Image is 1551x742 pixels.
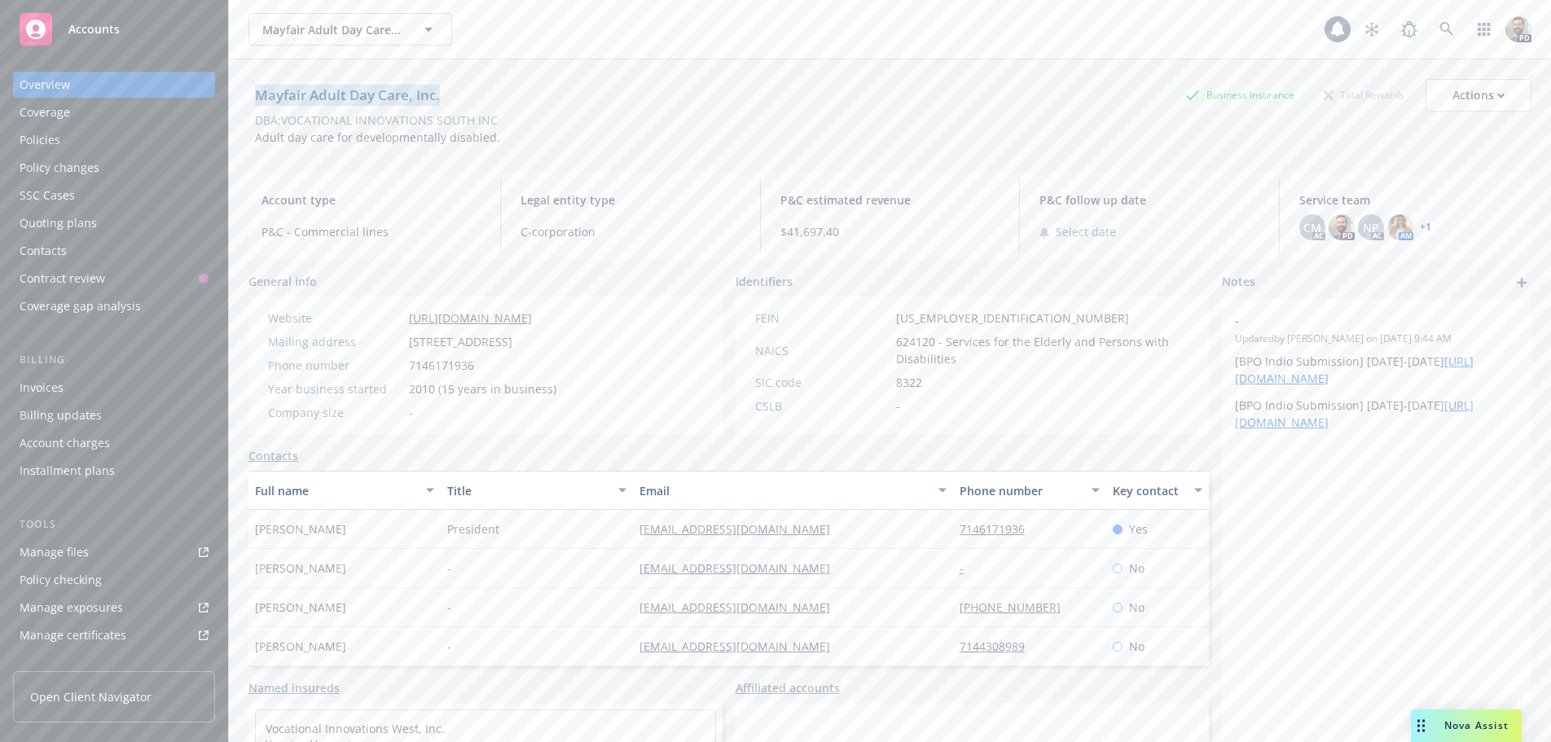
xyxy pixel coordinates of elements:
img: photo [1387,214,1413,240]
div: CSLB [755,397,890,415]
a: [EMAIL_ADDRESS][DOMAIN_NAME] [639,639,843,654]
span: Yes [1129,520,1148,538]
div: Mailing address [268,333,402,350]
div: FEIN [755,310,890,327]
button: Full name [248,471,441,510]
div: Drag to move [1411,709,1431,742]
span: 2010 (15 years in business) [409,380,556,397]
span: Updated by [PERSON_NAME] on [DATE] 9:44 AM [1235,331,1518,346]
a: Report a Bug [1393,13,1426,46]
span: Nova Assist [1444,718,1509,732]
span: Select date [1056,223,1116,240]
span: [PERSON_NAME] [255,560,346,577]
span: CM [1303,219,1321,236]
span: - [1235,312,1476,329]
div: Phone number [960,482,1083,499]
a: Coverage gap analysis [13,293,215,319]
div: Key contact [1113,482,1184,499]
div: Installment plans [20,458,115,484]
span: C-corporation [521,223,740,240]
div: Quoting plans [20,210,97,236]
div: Manage certificates [20,622,126,648]
a: - [960,560,977,576]
span: - [409,404,413,421]
a: Contacts [13,238,215,264]
span: Legal entity type [521,191,740,209]
button: Phone number [953,471,1107,510]
a: Search [1430,13,1463,46]
a: +1 [1420,222,1431,232]
span: [PERSON_NAME] [255,520,346,538]
a: Account charges [13,430,215,456]
a: Manage BORs [13,650,215,676]
div: Policy changes [20,155,99,181]
a: [EMAIL_ADDRESS][DOMAIN_NAME] [639,521,843,537]
a: Contract review [13,266,215,292]
a: Stop snowing [1355,13,1388,46]
div: Manage BORs [20,650,96,676]
a: [EMAIL_ADDRESS][DOMAIN_NAME] [639,560,843,576]
span: 8322 [896,374,922,391]
div: Overview [20,72,70,98]
span: Open Client Navigator [30,688,152,705]
div: Manage files [20,539,89,565]
span: - [447,560,451,577]
span: No [1129,638,1145,655]
span: 624120 - Services for the Elderly and Persons with Disabilities [896,333,1190,367]
span: President [447,520,499,538]
button: Mayfair Adult Day Care, Inc. [248,13,452,46]
span: - [447,599,451,616]
span: [PERSON_NAME] [255,599,346,616]
div: Manage exposures [20,595,123,621]
span: [PERSON_NAME] [255,638,346,655]
span: P&C estimated revenue [780,191,1000,209]
a: Vocational Innovations West, Inc. [266,721,445,736]
span: Account type [261,191,481,209]
span: 7146171936 [409,357,474,374]
a: Switch app [1468,13,1500,46]
div: Coverage gap analysis [20,293,141,319]
a: Invoices [13,375,215,401]
a: 7146171936 [960,521,1038,537]
div: SIC code [755,374,890,391]
div: Tools [13,516,215,533]
div: Year business started [268,380,402,397]
img: photo [1505,16,1531,42]
a: SSC Cases [13,182,215,209]
span: Adult day care for developmentally disabled. [255,130,500,145]
div: Policies [20,127,60,153]
div: -Updatedby [PERSON_NAME] on [DATE] 9:44 AM[BPO Indio Submission] [DATE]-[DATE][URL][DOMAIN_NAME][... [1222,299,1531,444]
a: Policy changes [13,155,215,181]
a: Billing updates [13,402,215,428]
span: Mayfair Adult Day Care, Inc. [262,21,403,38]
a: add [1512,273,1531,292]
div: Actions [1452,80,1505,111]
button: Title [441,471,633,510]
span: Service team [1299,191,1518,209]
button: Nova Assist [1411,709,1522,742]
span: Notes [1222,273,1255,292]
a: Manage exposures [13,595,215,621]
span: Identifiers [736,273,793,290]
div: Total Rewards [1316,85,1413,105]
a: [EMAIL_ADDRESS][DOMAIN_NAME] [639,599,843,615]
div: Phone number [268,357,402,374]
span: General info [248,273,317,290]
span: No [1129,599,1145,616]
a: Overview [13,72,215,98]
div: Coverage [20,99,70,125]
a: Quoting plans [13,210,215,236]
button: Actions [1426,79,1531,112]
a: [URL][DOMAIN_NAME] [409,310,532,326]
div: Contract review [20,266,105,292]
span: $41,697.40 [780,223,1000,240]
a: Policy checking [13,567,215,593]
a: Policies [13,127,215,153]
div: NAICS [755,342,890,359]
a: Installment plans [13,458,215,484]
button: Key contact [1106,471,1209,510]
span: P&C follow up date [1039,191,1259,209]
span: - [896,397,900,415]
div: Mayfair Adult Day Care, Inc. [248,85,446,106]
a: Manage files [13,539,215,565]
